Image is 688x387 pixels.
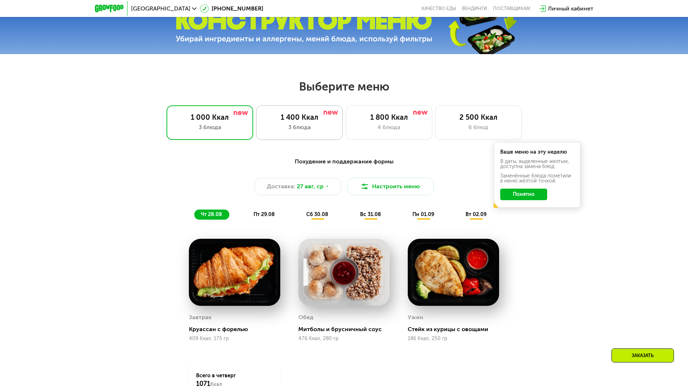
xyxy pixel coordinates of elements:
[267,182,295,191] span: Доставка:
[548,4,593,13] div: Личный кабинет
[189,336,280,342] div: 409 Ккал, 175 гр
[408,336,499,342] div: 186 Ккал, 250 гр
[611,348,674,362] div: Заказать
[500,173,574,184] div: Заменённые блюда пометили в меню жёлтой точкой.
[500,150,574,155] div: Ваше меню на эту неделю
[360,211,381,217] span: вс 31.08
[297,182,324,191] span: 27 авг, ср
[264,113,335,122] div: 1 400 Ккал
[462,6,487,12] a: Вендинги
[131,6,190,12] span: [GEOGRAPHIC_DATA]
[298,326,395,333] div: Митболы и брусничный соус
[412,211,434,217] span: пн 01.09
[347,178,434,195] button: Настроить меню
[201,211,222,217] span: чт 28.08
[200,4,263,13] a: [PHONE_NUMBER]
[264,123,335,132] div: 3 блюда
[421,6,456,12] a: Качество еды
[254,211,275,217] span: пт 29.08
[443,113,514,122] div: 2 500 Ккал
[353,113,425,122] div: 1 800 Ккал
[443,123,514,132] div: 6 блюд
[466,211,486,217] span: вт 02.09
[500,159,574,169] div: В даты, выделенные желтым, доступна замена блюд.
[23,79,665,94] h2: Выберите меню
[174,123,246,132] div: 3 блюда
[306,211,328,217] span: сб 30.08
[298,336,390,342] div: 476 Ккал, 280 гр
[298,312,313,323] div: Обед
[353,123,425,132] div: 4 блюда
[189,312,212,323] div: Завтрак
[408,326,505,333] div: Стейк из курицы с овощами
[189,326,286,333] div: Круассан с форелью
[500,189,547,200] button: Понятно
[493,6,530,12] div: поставщикам
[174,113,246,122] div: 1 000 Ккал
[130,157,558,166] div: Похудение и поддержание формы
[408,312,423,323] div: Ужин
